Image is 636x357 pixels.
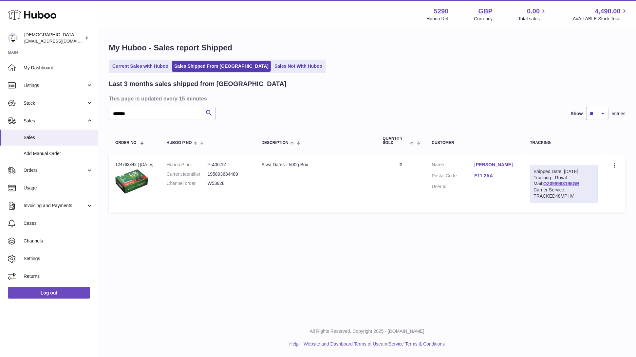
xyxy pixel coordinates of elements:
[109,95,624,102] h3: This page is updated every 15 minutes
[24,38,96,44] span: [EMAIL_ADDRESS][DOMAIN_NAME]
[573,7,628,22] a: 4,490.00 AVAILABLE Stock Total
[24,82,86,89] span: Listings
[543,181,580,186] a: OZ098963195GB
[518,16,547,22] span: Total sales
[24,203,86,209] span: Invoicing and Payments
[24,118,86,124] span: Sales
[167,171,208,177] dt: Current identifier
[24,32,83,44] div: [DEMOGRAPHIC_DATA] Charity
[571,111,583,117] label: Show
[167,162,208,168] dt: Huboo P no
[530,165,598,203] div: Tracking - Royal Mail:
[208,180,249,187] dd: W53828
[208,171,249,177] dd: 195893684489
[24,256,93,262] span: Settings
[24,220,93,226] span: Cases
[115,141,137,145] span: Order No
[167,141,192,145] span: Huboo P no
[208,162,249,168] dd: P-406751
[434,7,449,16] strong: 5290
[24,185,93,191] span: Usage
[389,341,445,347] a: Service Terms & Conditions
[115,162,154,168] div: 124763342 | [DATE]
[290,341,299,347] a: Help
[427,16,449,22] div: Huboo Ref
[8,287,90,299] a: Log out
[475,173,517,179] a: E11 2AA
[24,151,93,157] span: Add Manual Order
[432,162,475,170] dt: Name
[8,33,18,43] img: info@muslimcharity.org.uk
[534,169,594,175] div: Shipped Date: [DATE]
[272,61,325,72] a: Sales Not With Huboo
[612,111,626,117] span: entries
[534,187,594,199] div: Carrier Service: TRACKED48MPHV
[24,134,93,141] span: Sales
[432,173,475,181] dt: Postal Code
[115,170,148,194] img: 1644521407.png
[432,184,475,190] dt: User Id
[573,16,628,22] span: AVAILABLE Stock Total
[478,7,493,16] strong: GBP
[304,341,381,347] a: Website and Dashboard Terms of Use
[262,141,289,145] span: Description
[24,100,86,106] span: Stock
[109,43,626,53] h1: My Huboo - Sales report Shipped
[24,238,93,244] span: Channels
[530,141,598,145] div: Tracking
[475,162,517,168] a: [PERSON_NAME]
[103,328,631,334] p: All Rights Reserved. Copyright 2025 - [DOMAIN_NAME]
[24,167,86,173] span: Orders
[262,162,370,168] div: Ajwa Dates - 500g Box
[301,341,445,347] li: and
[474,16,493,22] div: Currency
[24,273,93,279] span: Returns
[376,155,425,213] td: 2
[432,141,517,145] div: Customer
[24,65,93,71] span: My Dashboard
[518,7,547,22] a: 0.00 Total sales
[109,80,287,88] h2: Last 3 months sales shipped from [GEOGRAPHIC_DATA]
[167,180,208,187] dt: Channel order
[383,136,409,145] span: Quantity Sold
[110,61,171,72] a: Current Sales with Huboo
[172,61,271,72] a: Sales Shipped From [GEOGRAPHIC_DATA]
[527,7,540,16] span: 0.00
[595,7,621,16] span: 4,490.00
